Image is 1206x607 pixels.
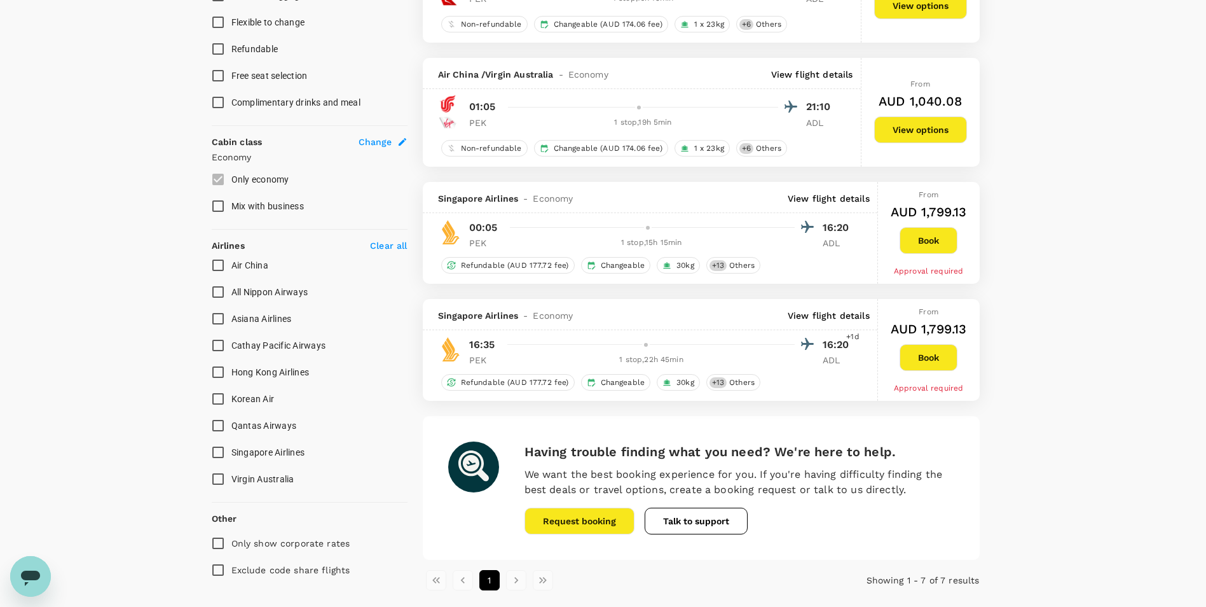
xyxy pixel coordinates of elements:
[212,512,237,525] p: Other
[534,16,668,32] div: Changeable (AUD 174.06 fee)
[231,474,294,484] span: Virgin Australia
[675,16,730,32] div: 1 x 23kg
[751,143,786,154] span: Others
[724,377,760,388] span: Others
[657,374,700,391] div: 30kg
[581,374,651,391] div: Changeable
[549,19,668,30] span: Changeable (AUD 174.06 fee)
[231,260,268,270] span: Air China
[231,287,308,297] span: All Nippon Airways
[533,192,573,205] span: Economy
[441,374,575,391] div: Refundable (AUD 177.72 fee)
[739,143,753,154] span: + 6
[231,97,360,108] span: Complimentary drinks and meal
[806,99,838,115] p: 21:10
[581,257,651,274] div: Changeable
[359,136,392,148] span: Change
[568,68,608,81] span: Economy
[671,377,699,388] span: 30kg
[518,192,533,205] span: -
[739,19,753,30] span: + 6
[438,94,457,113] img: CA
[533,309,573,322] span: Economy
[231,447,305,457] span: Singapore Airlines
[657,257,700,274] div: 30kg
[900,227,957,254] button: Book
[894,384,964,393] span: Approval required
[706,257,760,274] div: +13Others
[438,192,519,205] span: Singapore Airlines
[469,116,501,129] p: PEK
[423,570,794,590] nav: pagination navigation
[823,220,854,235] p: 16:20
[788,309,870,322] p: View flight details
[231,174,289,185] span: Only economy
[709,377,727,388] span: + 13
[231,367,310,377] span: Hong Kong Airlines
[441,257,575,274] div: Refundable (AUD 177.72 fee)
[469,354,501,366] p: PEK
[10,556,51,597] iframe: Button to launch messaging window
[689,143,729,154] span: 1 x 23kg
[596,260,650,271] span: Changeable
[231,44,278,54] span: Refundable
[509,237,795,249] div: 1 stop , 15h 15min
[469,337,495,352] p: 16:35
[509,354,795,366] div: 1 stop , 22h 45min
[596,377,650,388] span: Changeable
[231,537,350,550] p: Only show corporate rates
[846,331,859,344] span: +1d
[469,237,501,249] p: PEK
[231,421,297,431] span: Qantas Airways
[910,80,930,88] span: From
[736,140,787,157] div: +6Others
[212,151,408,164] p: Economy
[771,68,853,81] p: View flight details
[438,337,463,362] img: SQ
[706,374,760,391] div: +13Others
[671,260,699,271] span: 30kg
[554,68,568,81] span: -
[806,116,838,129] p: ADL
[231,201,304,211] span: Mix with business
[919,307,938,316] span: From
[794,574,980,587] p: Showing 1 - 7 of 7 results
[518,309,533,322] span: -
[212,241,245,251] strong: Airlines
[469,220,498,235] p: 00:05
[231,314,292,324] span: Asiana Airlines
[894,267,964,276] span: Approval required
[524,467,954,498] p: We want the best booking experience for you. If you're having difficulty finding the best deals o...
[438,68,554,81] span: Air China / Virgin Australia
[438,309,519,322] span: Singapore Airlines
[675,140,730,157] div: 1 x 23kg
[231,71,308,81] span: Free seat selection
[456,260,574,271] span: Refundable (AUD 177.72 fee)
[879,91,962,111] h6: AUD 1,040.08
[212,137,263,147] strong: Cabin class
[441,140,528,157] div: Non-refundable
[456,143,527,154] span: Non-refundable
[823,337,854,352] p: 16:20
[524,442,954,462] h6: Having trouble finding what you need? We're here to help.
[724,260,760,271] span: Others
[891,202,967,222] h6: AUD 1,799.13
[231,340,326,351] span: Cathay Pacific Airways
[479,570,500,590] button: page 1
[900,344,957,371] button: Book
[524,508,634,534] button: Request booking
[645,508,748,534] button: Talk to support
[231,564,350,576] p: Exclude code share flights
[891,319,967,339] h6: AUD 1,799.13
[438,113,457,132] img: VA
[788,192,870,205] p: View flight details
[709,260,727,271] span: + 13
[456,377,574,388] span: Refundable (AUD 177.72 fee)
[736,16,787,32] div: +6Others
[509,116,778,129] div: 1 stop , 19h 5min
[370,239,407,252] p: Clear all
[456,19,527,30] span: Non-refundable
[231,394,275,404] span: Korean Air
[549,143,668,154] span: Changeable (AUD 174.06 fee)
[751,19,786,30] span: Others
